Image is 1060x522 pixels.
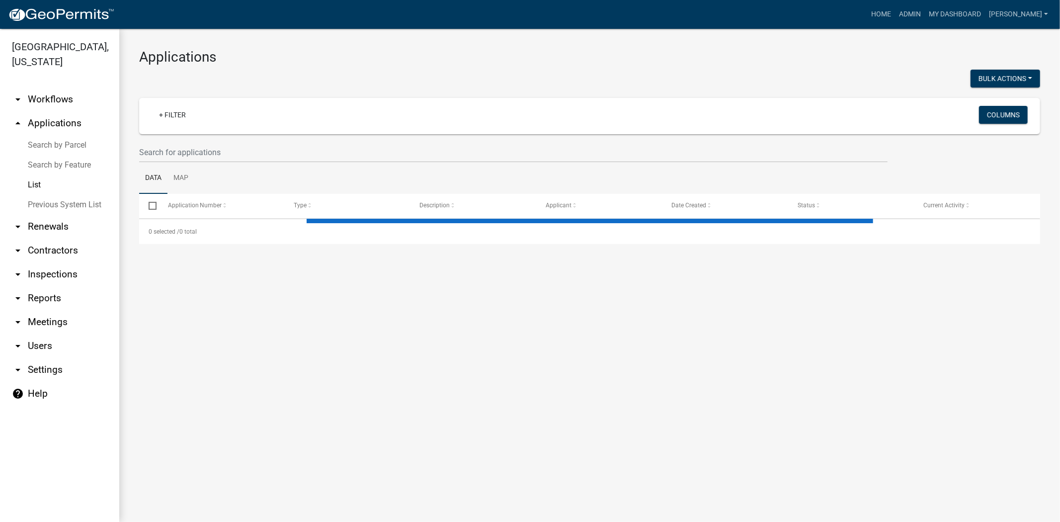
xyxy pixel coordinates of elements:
[788,194,914,218] datatable-header-cell: Status
[971,70,1040,87] button: Bulk Actions
[151,106,194,124] a: + Filter
[139,142,888,163] input: Search for applications
[167,163,194,194] a: Map
[139,163,167,194] a: Data
[410,194,536,218] datatable-header-cell: Description
[979,106,1028,124] button: Columns
[895,5,925,24] a: Admin
[546,202,571,209] span: Applicant
[672,202,707,209] span: Date Created
[12,93,24,105] i: arrow_drop_down
[139,219,1040,244] div: 0 total
[149,228,179,235] span: 0 selected /
[12,388,24,400] i: help
[662,194,788,218] datatable-header-cell: Date Created
[139,194,158,218] datatable-header-cell: Select
[12,316,24,328] i: arrow_drop_down
[12,245,24,257] i: arrow_drop_down
[914,194,1040,218] datatable-header-cell: Current Activity
[139,49,1040,66] h3: Applications
[168,202,222,209] span: Application Number
[158,194,284,218] datatable-header-cell: Application Number
[12,364,24,376] i: arrow_drop_down
[294,202,307,209] span: Type
[12,340,24,352] i: arrow_drop_down
[420,202,450,209] span: Description
[925,5,985,24] a: My Dashboard
[12,292,24,304] i: arrow_drop_down
[12,221,24,233] i: arrow_drop_down
[12,268,24,280] i: arrow_drop_down
[284,194,410,218] datatable-header-cell: Type
[985,5,1052,24] a: [PERSON_NAME]
[536,194,662,218] datatable-header-cell: Applicant
[867,5,895,24] a: Home
[12,117,24,129] i: arrow_drop_up
[924,202,965,209] span: Current Activity
[798,202,815,209] span: Status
